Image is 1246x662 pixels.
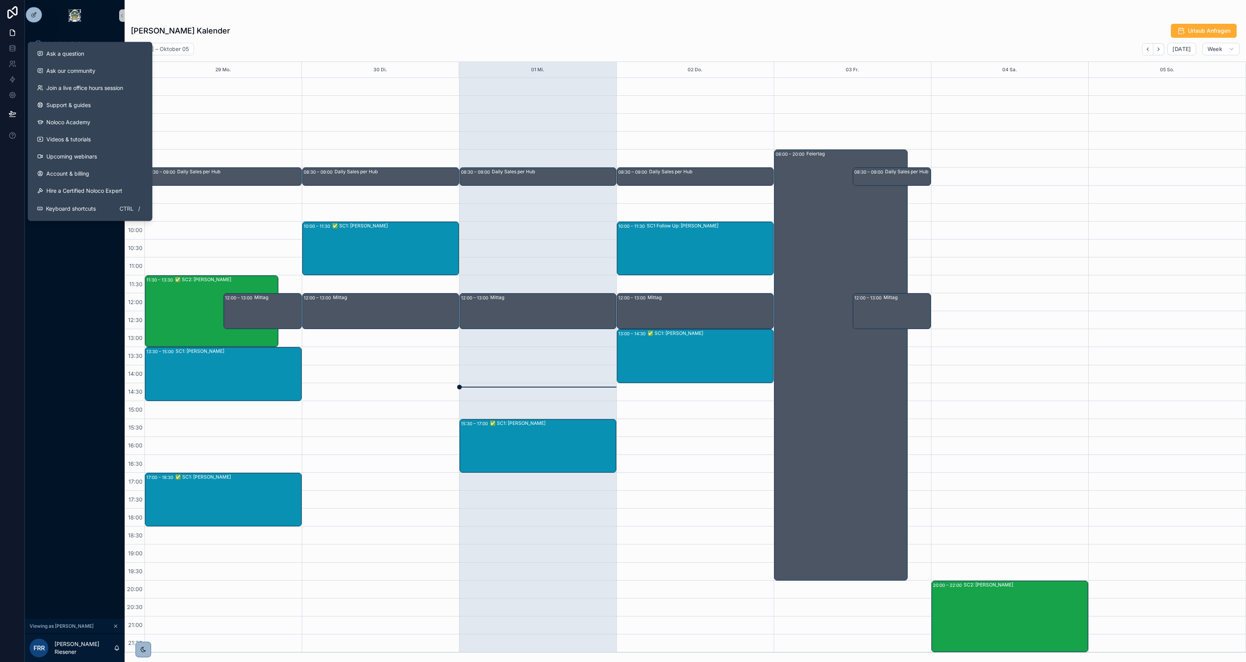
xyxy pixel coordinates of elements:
span: Noloco Academy [46,118,90,126]
div: 08:00 – 20:00Feiertag [774,150,907,580]
div: Daily Sales per Hub [492,169,616,175]
div: 08:30 – 09:00 [854,168,885,176]
span: Monatliche Performance [45,40,100,47]
div: 12:00 – 13:00Mittag [303,294,459,329]
div: SC2: [PERSON_NAME] [964,582,1088,588]
span: 14:30 [126,388,144,395]
span: 19:00 [126,550,144,556]
span: 10:30 [126,245,144,251]
p: [PERSON_NAME] Riesener [55,640,114,656]
a: Ask our community [31,62,149,79]
div: Mittag [333,294,458,301]
button: 29 Mo. [215,62,231,77]
div: 10:00 – 11:30 [618,222,647,230]
div: 13:30 – 15:00SC1: [PERSON_NAME] [145,347,301,400]
span: 18:00 [126,514,144,521]
span: 11:30 [127,281,144,287]
div: 17:00 – 18:30 [146,474,175,481]
div: 13:00 – 14:30 [618,330,648,338]
div: 12:00 – 13:00 [304,294,333,302]
div: 08:30 – 09:00 [618,168,649,176]
div: ✅ SC1: [PERSON_NAME] [332,223,458,229]
span: Ctrl [119,204,134,213]
span: 12:00 [126,299,144,305]
img: App logo [69,9,81,22]
span: 20:30 [125,604,144,610]
button: 03 Fr. [846,62,859,77]
span: Hire a Certified Noloco Expert [46,187,122,195]
button: Urlaub Anfragen [1171,24,1237,38]
div: 12:00 – 13:00Mittag [853,294,931,329]
div: ✅ SC1: [PERSON_NAME] [648,330,773,336]
a: Account & billing [31,165,149,182]
div: 12:00 – 13:00 [461,294,490,302]
span: Ask a question [46,50,84,58]
div: 12:00 – 13:00 [225,294,254,302]
div: 15:30 – 17:00 [461,420,490,428]
span: 12:30 [126,317,144,323]
div: 12:00 – 13:00 [618,294,648,302]
div: Daily Sales per Hub [885,169,931,175]
span: Urlaub Anfragen [1188,27,1230,35]
button: [DATE] [1167,43,1196,55]
div: 10:00 – 11:30✅ SC1: [PERSON_NAME] [303,222,459,275]
span: 16:30 [126,460,144,467]
div: 20:00 – 22:00SC2: [PERSON_NAME] [932,581,1088,652]
span: Join a live office hours session [46,84,123,92]
a: Support & guides [31,97,149,114]
button: Back [1142,43,1153,55]
div: 13:00 – 14:30✅ SC1: [PERSON_NAME] [617,329,773,382]
span: Support & guides [46,101,91,109]
span: 10:00 [126,227,144,233]
span: Keyboard shortcuts [46,205,96,213]
span: 21:00 [126,622,144,628]
button: 01 Mi. [531,62,544,77]
div: ✅ SC1: [PERSON_NAME] [175,474,301,480]
span: Account & billing [46,170,89,178]
div: 08:30 – 09:00Daily Sales per Hub [617,168,773,185]
div: 12:00 – 13:00Mittag [617,294,773,329]
div: 08:30 – 09:00 [461,168,492,176]
button: Next [1153,43,1164,55]
div: 08:00 – 20:00 [776,150,806,158]
span: 18:30 [126,532,144,539]
a: Videos & tutorials [31,131,149,148]
button: Hire a Certified Noloco Expert [31,182,149,199]
button: 02 Do. [688,62,702,77]
span: Ask our community [46,67,95,75]
div: ✅ SC2: [PERSON_NAME] [175,276,278,283]
div: Daily Sales per Hub [334,169,458,175]
span: 13:00 [126,335,144,341]
div: 11:30 – 13:30✅ SC2: [PERSON_NAME] [145,276,278,347]
div: Mittag [648,294,773,301]
h2: [DATE] – Oktober 05 [136,45,189,53]
button: 05 So. [1160,62,1174,77]
span: Upcoming webinars [46,153,97,160]
div: 08:30 – 09:00Daily Sales per Hub [145,168,301,185]
div: 10:00 – 11:30 [304,222,332,230]
span: 15:30 [127,424,144,431]
button: 04 Sa. [1002,62,1017,77]
span: 13:30 [126,352,144,359]
span: 21:30 [126,639,144,646]
button: Keyboard shortcutsCtrl/ [31,199,149,218]
div: Feiertag [806,151,907,157]
span: 17:30 [127,496,144,503]
div: ✅ SC1: [PERSON_NAME] [490,420,616,426]
div: 12:00 – 13:00 [854,294,883,302]
button: Ask a question [31,45,149,62]
span: / [136,206,142,212]
div: 11:30 – 13:30 [146,276,175,284]
div: 12:00 – 13:00Mittag [460,294,616,329]
span: 17:00 [127,478,144,485]
a: Join a live office hours session [31,79,149,97]
span: FRR [33,643,45,653]
span: 19:30 [126,568,144,574]
span: 16:00 [126,442,144,449]
h1: [PERSON_NAME] Kalender [131,25,230,36]
div: 08:30 – 09:00 [146,168,177,176]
